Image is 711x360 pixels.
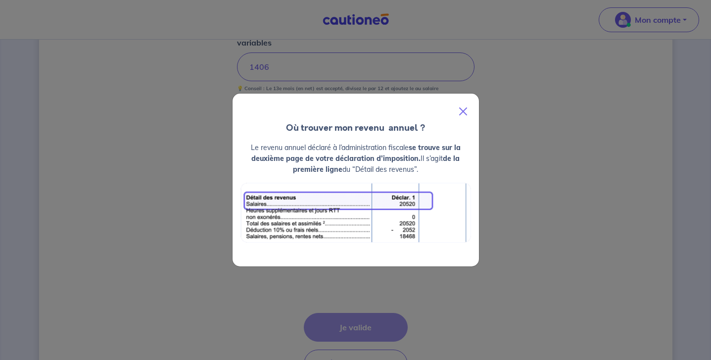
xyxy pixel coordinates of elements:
button: Close [451,98,475,125]
img: exemple_revenu.png [240,183,471,243]
h4: Où trouver mon revenu annuel ? [233,121,479,134]
strong: de la première ligne [293,154,460,174]
p: Le revenu annuel déclaré à l’administration fiscale Il s’agit du “Détail des revenus”. [240,142,471,175]
strong: se trouve sur la deuxième page de votre déclaration d’imposition. [251,143,461,163]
